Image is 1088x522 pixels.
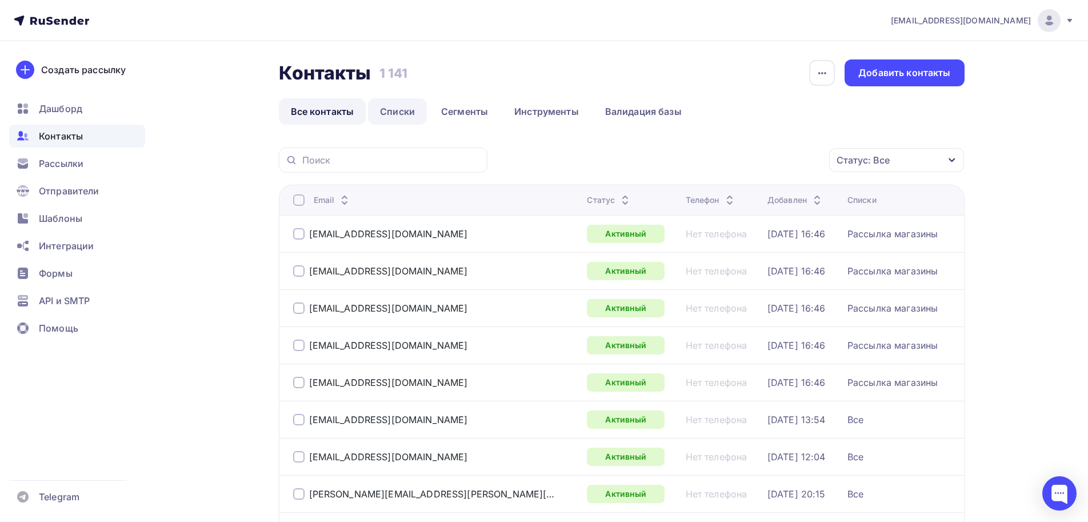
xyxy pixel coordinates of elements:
[847,451,863,463] a: Все
[9,180,145,202] a: Отправители
[686,228,747,240] a: Нет телефона
[847,377,938,388] a: Рассылка магазины
[686,302,747,314] div: Нет телефона
[847,414,863,425] a: Все
[39,212,82,225] span: Шаблоны
[309,488,555,500] a: [PERSON_NAME][EMAIL_ADDRESS][PERSON_NAME][DOMAIN_NAME]
[41,63,126,77] div: Создать рассылку
[279,62,371,85] h2: Контакты
[309,414,468,425] a: [EMAIL_ADDRESS][DOMAIN_NAME]
[767,377,826,388] a: [DATE] 16:46
[587,448,665,466] a: Активный
[767,194,824,206] div: Добавлен
[891,9,1074,32] a: [EMAIL_ADDRESS][DOMAIN_NAME]
[686,194,737,206] div: Телефон
[309,265,468,277] a: [EMAIL_ADDRESS][DOMAIN_NAME]
[39,157,83,170] span: Рассылки
[302,154,481,166] input: Поиск
[686,488,747,500] a: Нет телефона
[767,488,826,500] a: [DATE] 20:15
[429,98,500,125] a: Сегменты
[587,485,665,503] div: Активный
[847,265,938,277] a: Рассылка магазины
[587,411,665,429] a: Активный
[39,239,94,253] span: Интеграции
[279,98,366,125] a: Все контакты
[39,184,99,198] span: Отправители
[502,98,591,125] a: Инструменты
[39,266,73,280] span: Формы
[9,207,145,230] a: Шаблоны
[686,377,747,388] a: Нет телефона
[829,148,965,173] button: Статус: Все
[309,228,468,240] div: [EMAIL_ADDRESS][DOMAIN_NAME]
[309,302,468,314] div: [EMAIL_ADDRESS][DOMAIN_NAME]
[847,340,938,351] a: Рассылка магазины
[767,302,826,314] a: [DATE] 16:46
[837,153,890,167] div: Статус: Все
[368,98,427,125] a: Списки
[587,194,632,206] div: Статус
[587,336,665,354] a: Активный
[9,125,145,148] a: Контакты
[847,228,938,240] a: Рассылка магазины
[379,65,408,81] h3: 1 141
[309,340,468,351] a: [EMAIL_ADDRESS][DOMAIN_NAME]
[9,262,145,285] a: Формы
[309,451,468,463] a: [EMAIL_ADDRESS][DOMAIN_NAME]
[847,488,863,500] a: Все
[587,299,665,317] a: Активный
[309,377,468,388] a: [EMAIL_ADDRESS][DOMAIN_NAME]
[39,102,82,115] span: Дашборд
[767,340,826,351] a: [DATE] 16:46
[858,66,950,79] div: Добавить контакты
[593,98,694,125] a: Валидация базы
[39,321,78,335] span: Помощь
[767,451,826,463] a: [DATE] 12:04
[39,294,90,308] span: API и SMTP
[847,302,938,314] div: Рассылка магазины
[686,265,747,277] a: Нет телефона
[767,265,826,277] a: [DATE] 16:46
[686,340,747,351] div: Нет телефона
[686,451,747,463] a: Нет телефона
[767,228,826,240] a: [DATE] 16:46
[587,262,665,280] a: Активный
[686,414,747,425] a: Нет телефона
[587,225,665,243] a: Активный
[39,129,83,143] span: Контакты
[767,414,826,425] a: [DATE] 13:54
[9,152,145,175] a: Рассылки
